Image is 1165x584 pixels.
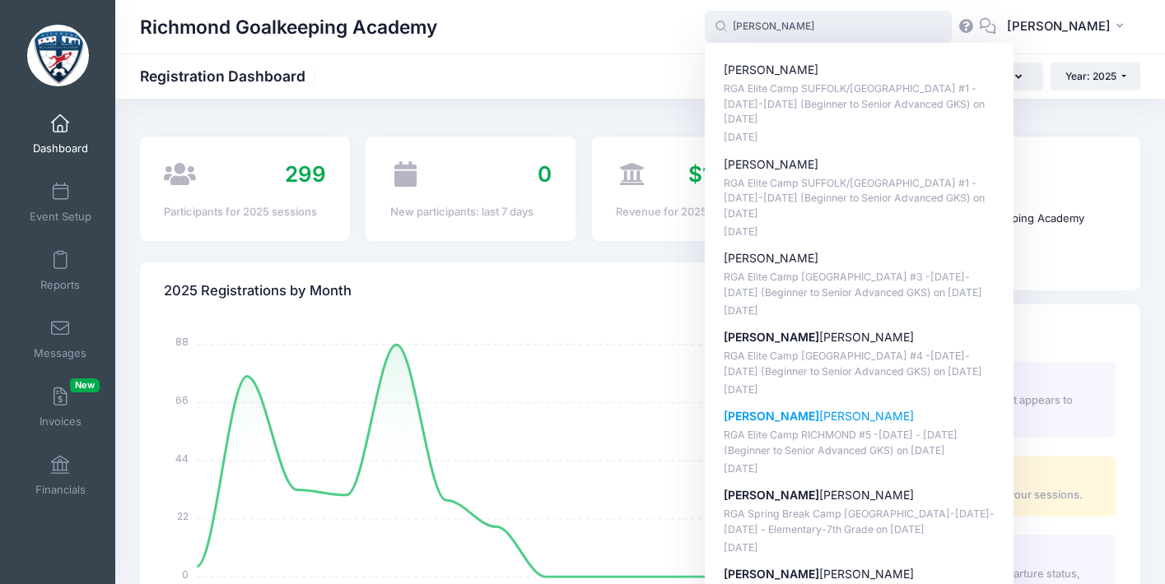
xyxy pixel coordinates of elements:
[724,304,995,319] p: [DATE]
[724,329,995,346] p: [PERSON_NAME]
[724,225,995,240] p: [DATE]
[724,176,995,222] p: RGA Elite Camp SUFFOLK/[GEOGRAPHIC_DATA] #1 -[DATE]-[DATE] (Beginner to Senior Advanced GKS) on [...
[724,566,995,583] p: [PERSON_NAME]
[724,330,819,344] strong: [PERSON_NAME]
[183,568,189,582] tspan: 0
[724,428,995,458] p: RGA Elite Camp RICHMOND #5 -[DATE] - [DATE] (Beginner to Senior Advanced GKS) on [DATE]
[21,378,100,436] a: InvoicesNew
[616,204,777,220] div: Revenue for 2025 sessions
[70,378,100,392] span: New
[40,278,80,292] span: Reports
[724,408,995,425] p: [PERSON_NAME]
[21,447,100,504] a: Financials
[724,461,995,477] p: [DATE]
[996,8,1140,46] button: [PERSON_NAME]
[1065,70,1116,82] span: Year: 2025
[21,174,100,231] a: Event Setup
[724,130,995,146] p: [DATE]
[724,382,995,398] p: [DATE]
[34,346,86,360] span: Messages
[724,156,995,174] p: [PERSON_NAME]
[140,67,319,85] h1: Registration Dashboard
[724,507,995,537] p: RGA Spring Break Camp [GEOGRAPHIC_DATA]-[DATE]-[DATE] - Elementary-7th Grade on [DATE]
[724,250,995,267] p: [PERSON_NAME]
[724,540,995,556] p: [DATE]
[40,415,82,429] span: Invoices
[724,488,819,502] strong: [PERSON_NAME]
[178,509,189,523] tspan: 22
[1007,17,1111,35] span: [PERSON_NAME]
[724,62,995,79] p: [PERSON_NAME]
[390,204,552,220] div: New participants: last 7 days
[688,161,777,187] span: $114,910
[35,483,86,497] span: Financials
[724,81,995,127] p: RGA Elite Camp SUFFOLK/[GEOGRAPHIC_DATA] #1 -[DATE]-[DATE] (Beginner to Senior Advanced GKS) on [...
[724,487,995,504] p: [PERSON_NAME]
[538,161,552,187] span: 0
[21,105,100,163] a: Dashboard
[176,452,189,466] tspan: 44
[724,409,819,423] strong: [PERSON_NAME]
[21,310,100,368] a: Messages
[724,349,995,379] p: RGA Elite Camp [GEOGRAPHIC_DATA] #4 -[DATE]-[DATE] (Beginner to Senior Advanced GKS) on [DATE]
[30,210,91,224] span: Event Setup
[705,11,952,44] input: Search by First Name, Last Name, or Email...
[140,8,437,46] h1: Richmond Goalkeeping Academy
[27,25,89,86] img: Richmond Goalkeeping Academy
[176,393,189,407] tspan: 66
[33,141,88,155] span: Dashboard
[164,204,325,220] div: Participants for 2025 sessions
[724,567,819,581] strong: [PERSON_NAME]
[1051,63,1140,90] button: Year: 2025
[21,242,100,299] a: Reports
[285,161,326,187] span: 299
[724,270,995,300] p: RGA Elite Camp [GEOGRAPHIC_DATA] #3 -[DATE]-[DATE] (Beginner to Senior Advanced GKS) on [DATE]
[164,268,352,315] h4: 2025 Registrations by Month
[176,335,189,349] tspan: 88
